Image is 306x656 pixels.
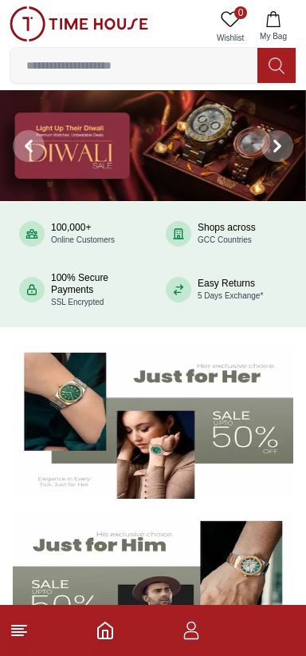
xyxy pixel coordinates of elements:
[250,6,296,47] button: My Bag
[210,32,250,44] span: Wishlist
[198,222,256,246] div: Shops across
[234,6,247,19] span: 0
[198,278,263,302] div: Easy Returns
[96,621,115,640] a: Home
[51,235,115,244] span: Online Customers
[198,291,263,300] span: 5 Days Exchange*
[51,298,104,306] span: SSL Encrypted
[13,343,293,500] img: Women's Watches Banner
[210,6,250,47] a: 0Wishlist
[198,235,252,244] span: GCC Countries
[253,30,293,42] span: My Bag
[51,222,115,246] div: 100,000+
[51,272,140,308] div: 100% Secure Payments
[10,6,148,41] img: ...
